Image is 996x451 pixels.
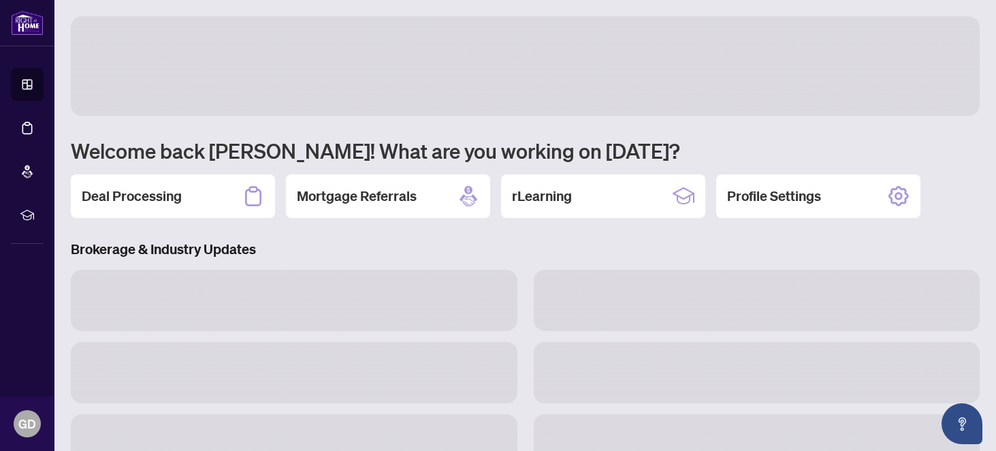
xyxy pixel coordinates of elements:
[942,403,982,444] button: Open asap
[727,187,821,206] h2: Profile Settings
[82,187,182,206] h2: Deal Processing
[71,240,980,259] h3: Brokerage & Industry Updates
[512,187,572,206] h2: rLearning
[18,414,36,433] span: GD
[71,138,980,164] h1: Welcome back [PERSON_NAME]! What are you working on [DATE]?
[11,10,44,35] img: logo
[297,187,417,206] h2: Mortgage Referrals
